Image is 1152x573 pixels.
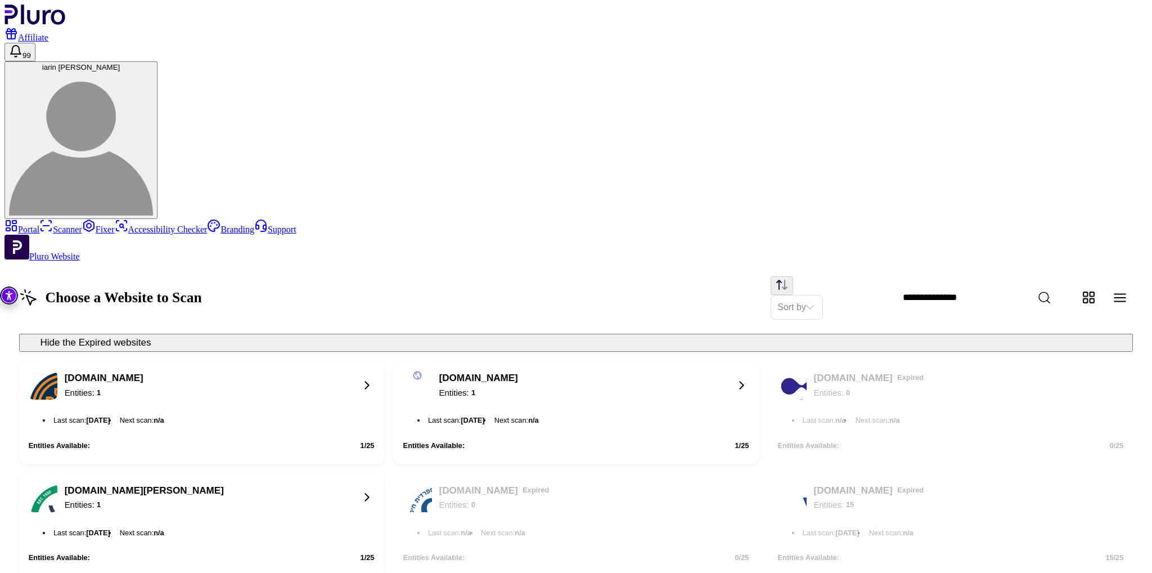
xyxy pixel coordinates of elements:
[439,499,552,511] div: Entities:
[426,414,487,426] li: Last scan :
[65,372,143,384] div: [DOMAIN_NAME]
[413,371,422,380] img: Website logo
[86,416,110,424] span: [DATE]
[814,372,926,384] div: [DOMAIN_NAME]
[115,225,208,234] a: Accessibility Checker
[461,416,484,424] span: [DATE]
[97,499,101,511] div: 1
[528,416,539,424] span: n/a
[51,527,112,539] li: Last scan :
[65,387,143,399] div: Entities:
[39,225,82,234] a: Scanner
[735,441,741,450] span: 1 /
[814,485,926,496] div: [DOMAIN_NAME]
[361,553,375,562] div: 25
[86,529,110,537] span: [DATE]
[768,361,1133,464] button: Website logo[DOMAIN_NAME]ExpiredEntities:0Last scan:n/aNext scan:n/aEntities Available:0/25
[479,527,528,539] li: Next scan :
[22,51,31,60] span: 99
[1075,285,1102,311] button: Change content view type to grid
[778,553,839,562] div: Entities Available:
[439,372,518,384] div: [DOMAIN_NAME]
[4,219,1147,262] aside: Sidebar menu
[1105,553,1123,562] div: 25
[4,252,80,261] a: Open Pluro Website
[735,441,749,450] div: 25
[893,285,1100,311] input: Website Search
[520,485,551,496] span: Expired
[903,529,913,537] span: n/a
[1109,441,1123,450] div: 25
[1107,285,1133,311] button: Change content view type to table
[471,387,475,399] div: 1
[4,17,66,26] a: Logo
[439,387,518,399] div: Entities:
[771,276,793,295] button: Change sorting direction
[461,529,471,537] span: n/a
[426,527,474,539] li: Last scan :
[846,499,854,511] div: 15
[771,295,823,320] div: Set sorting
[778,441,839,450] div: Entities Available:
[19,288,202,307] h1: Choose a Website to Scan
[846,387,850,399] div: 0
[42,63,120,71] span: iarin [PERSON_NAME]
[65,499,224,511] div: Entities:
[895,372,926,384] span: Expired
[361,441,375,450] div: 25
[154,529,164,537] span: n/a
[439,485,552,496] div: [DOMAIN_NAME]
[29,441,90,450] div: Entities Available:
[65,485,224,496] div: [DOMAIN_NAME][PERSON_NAME]
[4,61,157,219] button: iarin [PERSON_NAME]iarin frenkel
[394,361,759,464] button: Website logo[DOMAIN_NAME]Entities:1Last scan:[DATE]Next scan:n/aEntities Available:1/25
[361,441,367,450] span: 1 /
[889,416,900,424] span: n/a
[866,527,916,539] li: Next scan :
[800,414,848,426] li: Last scan :
[51,414,112,426] li: Last scan :
[4,43,35,61] button: Open notifications, you have 101 new notifications
[117,414,166,426] li: Next scan :
[4,225,39,234] a: Portal
[154,416,164,424] span: n/a
[97,387,101,399] div: 1
[207,225,254,234] a: Branding
[403,441,465,450] div: Entities Available:
[895,485,926,496] span: Expired
[29,553,90,562] div: Entities Available:
[800,527,862,539] li: Last scan :
[835,416,846,424] span: n/a
[403,553,465,562] div: Entities Available:
[254,225,296,234] a: Support
[853,414,902,426] li: Next scan :
[19,334,1133,352] button: Hide the Expired websites
[515,529,525,537] span: n/a
[1105,553,1115,562] span: 15 /
[492,414,541,426] li: Next scan :
[814,499,926,511] div: Entities:
[4,33,48,42] a: Affiliate
[471,499,475,511] div: 0
[835,529,859,537] span: [DATE]
[735,553,749,562] div: 25
[361,553,367,562] span: 1 /
[814,387,926,399] div: Entities:
[82,225,115,234] a: Fixer
[735,553,741,562] span: 0 /
[1109,441,1115,450] span: 0 /
[19,361,384,464] button: Website logo[DOMAIN_NAME]Entities:1Last scan:[DATE]Next scan:n/aEntities Available:1/25
[9,71,153,216] img: iarin frenkel
[117,527,166,539] li: Next scan :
